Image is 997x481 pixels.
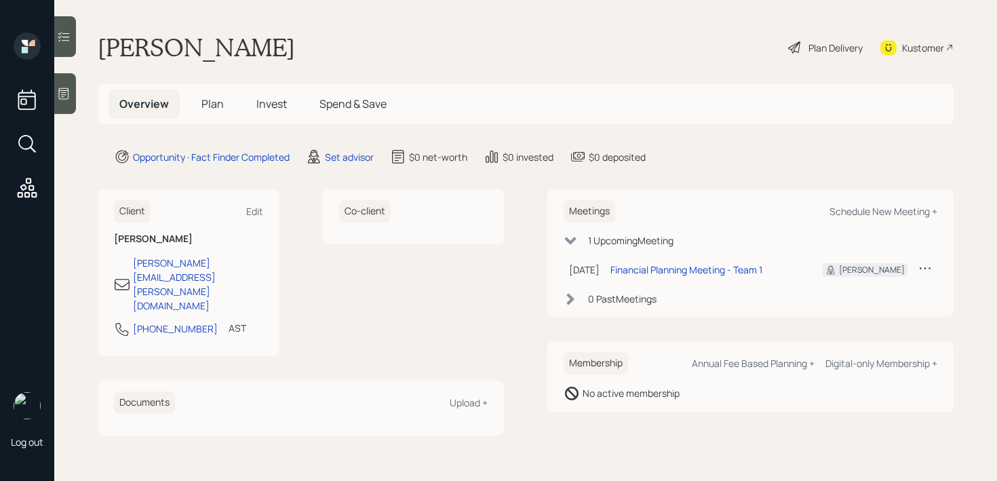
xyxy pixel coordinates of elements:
[256,96,287,111] span: Invest
[114,200,151,223] h6: Client
[339,200,391,223] h6: Co-client
[569,263,600,277] div: [DATE]
[808,41,863,55] div: Plan Delivery
[409,150,467,164] div: $0 net-worth
[14,392,41,419] img: retirable_logo.png
[825,357,937,370] div: Digital-only Membership +
[450,396,488,409] div: Upload +
[98,33,295,62] h1: [PERSON_NAME]
[229,321,246,335] div: AST
[325,150,374,164] div: Set advisor
[133,256,263,313] div: [PERSON_NAME][EMAIL_ADDRESS][PERSON_NAME][DOMAIN_NAME]
[114,391,175,414] h6: Documents
[610,263,762,277] div: Financial Planning Meeting - Team 1
[829,205,937,218] div: Schedule New Meeting +
[319,96,387,111] span: Spend & Save
[114,233,263,245] h6: [PERSON_NAME]
[564,200,615,223] h6: Meetings
[588,233,673,248] div: 1 Upcoming Meeting
[201,96,224,111] span: Plan
[246,205,263,218] div: Edit
[119,96,169,111] span: Overview
[133,150,290,164] div: Opportunity · Fact Finder Completed
[902,41,944,55] div: Kustomer
[564,352,628,374] h6: Membership
[503,150,553,164] div: $0 invested
[583,386,680,400] div: No active membership
[11,436,43,448] div: Log out
[588,292,657,306] div: 0 Past Meeting s
[589,150,646,164] div: $0 deposited
[839,264,905,276] div: [PERSON_NAME]
[133,322,218,336] div: [PHONE_NUMBER]
[692,357,815,370] div: Annual Fee Based Planning +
